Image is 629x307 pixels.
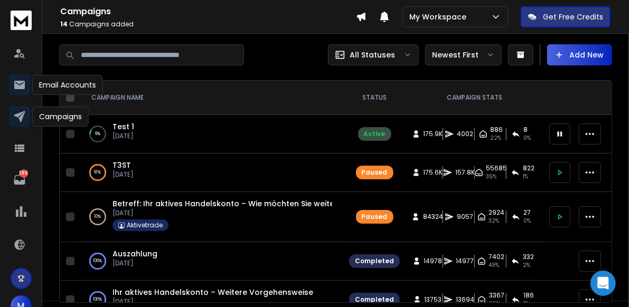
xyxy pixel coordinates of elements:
div: Paused [362,168,388,177]
div: Open Intercom Messenger [590,271,616,296]
span: 14977 [456,257,474,265]
p: [DATE] [112,209,332,217]
button: Add New [547,44,612,65]
th: CAMPAIGN NAME [79,81,343,115]
span: 13694 [456,295,474,304]
h1: Campaigns [60,5,356,18]
span: 14978 [424,257,443,265]
td: 9%Test 1[DATE] [79,115,343,153]
span: 175.9K [424,130,443,138]
p: [DATE] [112,170,134,179]
span: 2924 [489,208,505,217]
th: CAMPAIGN STATS [406,81,543,115]
span: 84324 [423,213,443,221]
p: 10 % [95,212,101,222]
span: 27 [523,208,531,217]
div: Completed [355,257,394,265]
div: Campaigns [32,107,89,127]
a: 389 [9,169,30,190]
button: Get Free Credits [521,6,611,27]
button: Newest First [425,44,502,65]
p: 9 % [95,129,100,139]
p: Aktivetrade [127,221,163,229]
span: 7402 [489,253,505,261]
a: Test 1 [112,121,134,132]
p: All Statuses [350,50,395,60]
span: 1 % [523,172,528,181]
span: 332 [523,253,534,261]
span: 0 % [523,134,531,142]
span: 822 [523,164,534,172]
a: Betreff: Ihr aktives Handelskonto – Wie möchten Sie weiter verfahren? [112,198,382,209]
div: Active [364,130,386,138]
span: 157.8K [455,168,475,177]
span: 0 % [523,217,531,225]
span: 55685 [486,164,508,172]
p: Campaigns added [60,20,356,28]
span: 175.6K [424,168,443,177]
td: 91%T3ST[DATE] [79,153,343,192]
p: My Workspace [409,12,471,22]
span: 4002 [457,130,473,138]
th: STATUS [343,81,406,115]
td: 100%Auszahlung[DATE] [79,242,343,281]
span: 3367 [489,291,504,300]
p: 100 % [93,256,102,266]
p: 100 % [93,294,102,305]
span: 9057 [457,213,473,221]
span: 35 % [486,172,497,181]
img: logo [11,11,32,30]
div: Completed [355,295,394,304]
p: [DATE] [112,259,157,267]
span: 186 [523,291,534,300]
a: T3ST [112,160,131,170]
p: [DATE] [112,132,134,140]
span: 22 % [491,134,502,142]
span: 49 % [489,261,500,270]
p: Get Free Credits [543,12,603,22]
p: [DATE] [112,298,313,306]
div: Paused [362,213,388,221]
p: 389 [20,169,28,178]
a: Auszahlung [112,248,157,259]
span: 886 [491,126,503,134]
span: 8 [523,126,528,134]
div: Email Accounts [32,75,103,95]
a: Ihr aktives Handelskonto – Weitere Vorgehensweise [112,287,313,298]
span: 2 % [523,261,530,270]
span: 32 % [489,217,500,225]
span: 14 [60,20,68,28]
p: 91 % [95,167,101,178]
span: 13753 [425,295,442,304]
td: 10%Betreff: Ihr aktives Handelskonto – Wie möchten Sie weiter verfahren?[DATE]Aktivetrade [79,192,343,242]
